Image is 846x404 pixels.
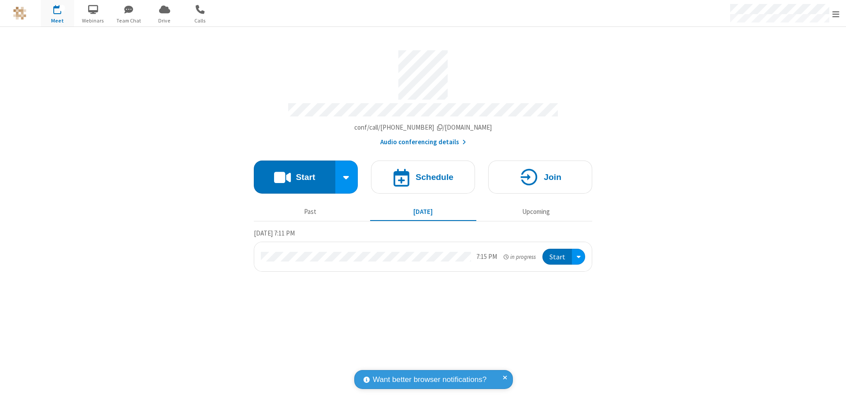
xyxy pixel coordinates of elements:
[254,44,592,147] section: Account details
[41,17,74,25] span: Meet
[257,203,364,220] button: Past
[483,203,589,220] button: Upcoming
[335,161,358,194] div: Start conference options
[380,137,466,147] button: Audio conferencing details
[254,161,335,194] button: Start
[354,123,492,133] button: Copy my meeting room linkCopy my meeting room link
[148,17,181,25] span: Drive
[370,203,476,220] button: [DATE]
[112,17,145,25] span: Team Chat
[476,252,497,262] div: 7:15 PM
[184,17,217,25] span: Calls
[296,173,315,181] h4: Start
[416,173,453,181] h4: Schedule
[77,17,110,25] span: Webinars
[371,161,475,194] button: Schedule
[572,249,585,265] div: Open menu
[504,253,536,261] em: in progress
[59,5,65,11] div: 1
[373,374,486,385] span: Want better browser notifications?
[542,249,572,265] button: Start
[354,123,492,131] span: Copy my meeting room link
[544,173,561,181] h4: Join
[488,161,592,194] button: Join
[13,7,26,20] img: QA Selenium DO NOT DELETE OR CHANGE
[254,228,592,272] section: Today's Meetings
[254,229,295,237] span: [DATE] 7:11 PM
